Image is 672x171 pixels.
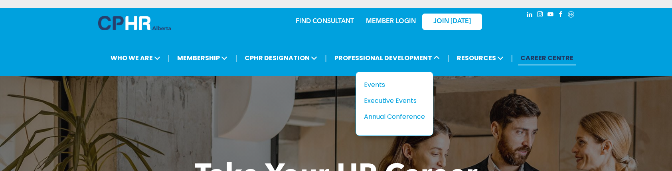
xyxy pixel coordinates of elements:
[511,50,513,66] li: |
[296,18,354,25] a: FIND CONSULTANT
[242,51,320,65] span: CPHR DESIGNATION
[536,10,544,21] a: instagram
[433,18,471,26] span: JOIN [DATE]
[567,10,575,21] a: Social network
[422,14,482,30] a: JOIN [DATE]
[364,96,419,106] div: Executive Events
[518,51,576,65] a: CAREER CENTRE
[364,112,419,122] div: Annual Conference
[447,50,449,66] li: |
[168,50,170,66] li: |
[332,51,442,65] span: PROFESSIONAL DEVELOPMENT
[455,51,506,65] span: RESOURCES
[325,50,327,66] li: |
[364,80,425,90] a: Events
[235,50,237,66] li: |
[364,80,419,90] div: Events
[556,10,565,21] a: facebook
[364,96,425,106] a: Executive Events
[546,10,555,21] a: youtube
[525,10,534,21] a: linkedin
[364,112,425,122] a: Annual Conference
[98,16,171,30] img: A blue and white logo for cp alberta
[175,51,230,65] span: MEMBERSHIP
[108,51,163,65] span: WHO WE ARE
[366,18,416,25] a: MEMBER LOGIN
